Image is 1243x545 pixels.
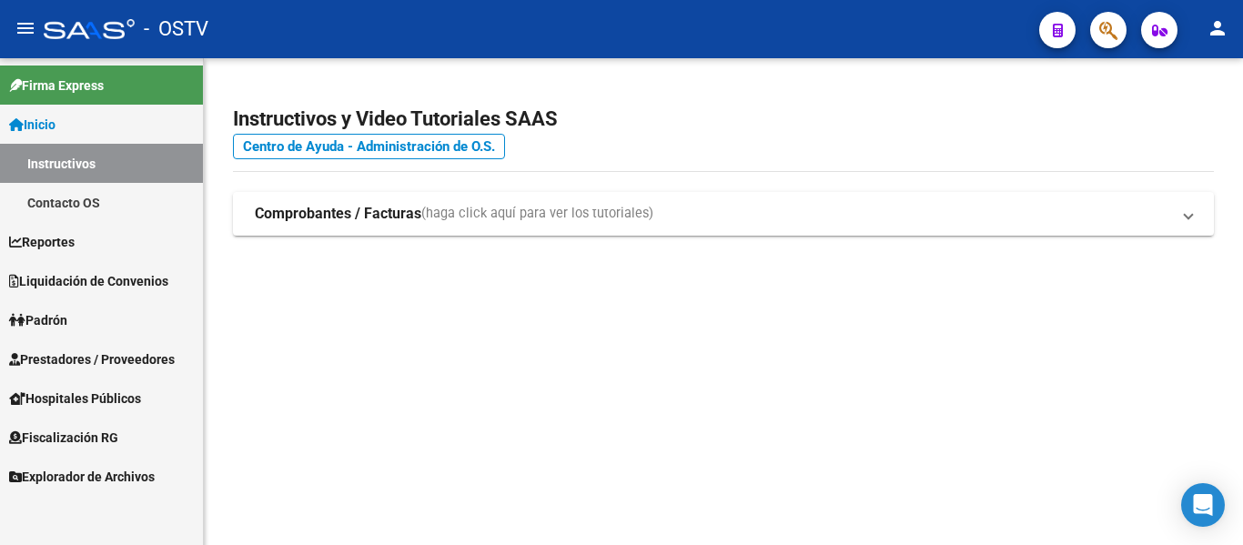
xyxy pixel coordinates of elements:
[255,204,421,224] strong: Comprobantes / Facturas
[233,134,505,159] a: Centro de Ayuda - Administración de O.S.
[9,389,141,409] span: Hospitales Públicos
[9,271,168,291] span: Liquidación de Convenios
[1207,17,1228,39] mat-icon: person
[15,17,36,39] mat-icon: menu
[421,204,653,224] span: (haga click aquí para ver los tutoriales)
[144,9,208,49] span: - OSTV
[9,428,118,448] span: Fiscalización RG
[233,192,1214,236] mat-expansion-panel-header: Comprobantes / Facturas(haga click aquí para ver los tutoriales)
[9,349,175,369] span: Prestadores / Proveedores
[9,310,67,330] span: Padrón
[9,115,56,135] span: Inicio
[9,76,104,96] span: Firma Express
[9,232,75,252] span: Reportes
[1181,483,1225,527] div: Open Intercom Messenger
[9,467,155,487] span: Explorador de Archivos
[233,102,1214,136] h2: Instructivos y Video Tutoriales SAAS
